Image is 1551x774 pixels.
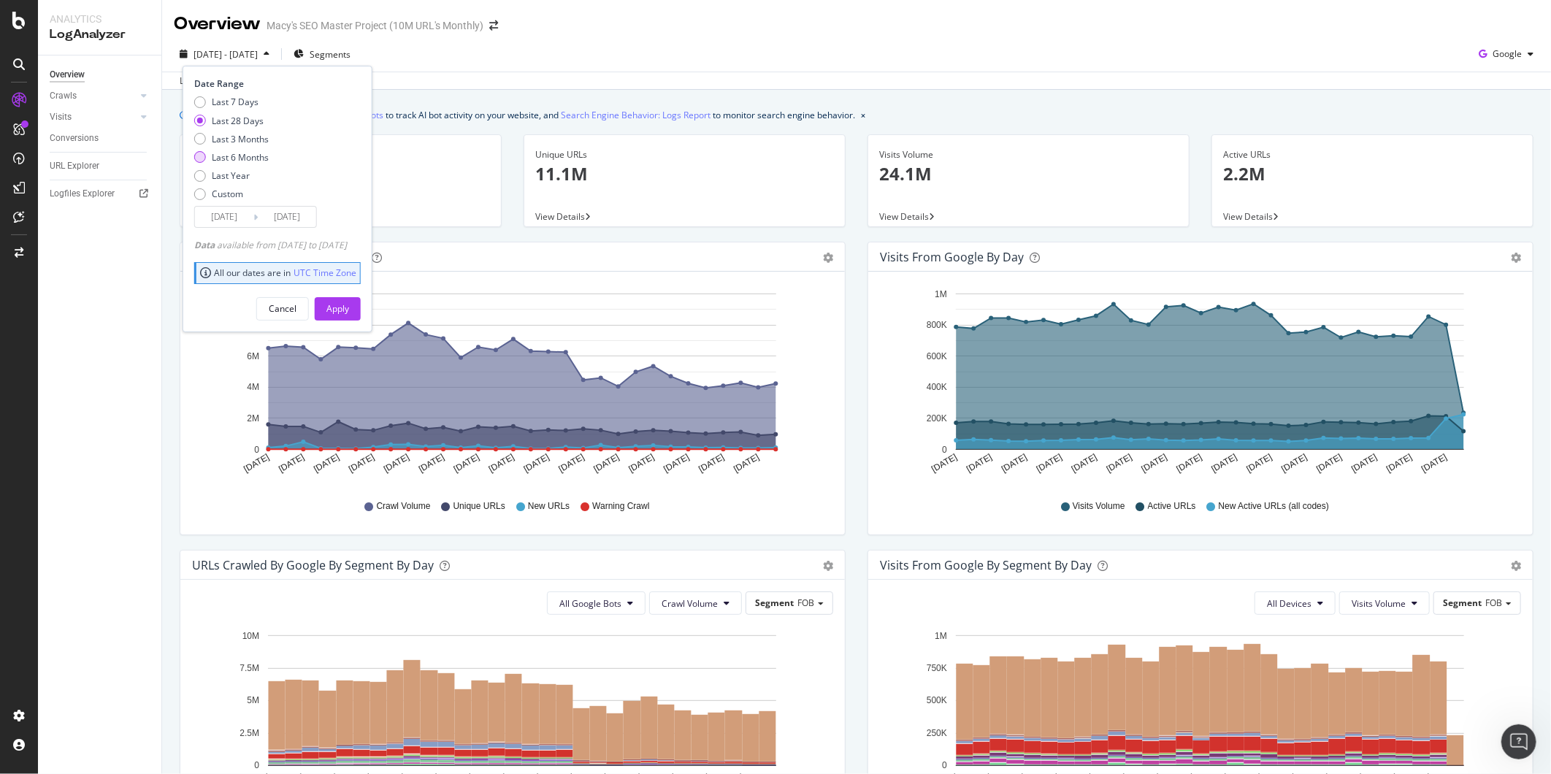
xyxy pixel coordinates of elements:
span: Warning Crawl [592,500,649,513]
svg: A chart. [880,283,1515,486]
span: Active URLs [1148,500,1196,513]
text: 750K [927,663,947,673]
div: Visits Volume [879,148,1178,161]
div: Overview [50,67,85,83]
span: Segment [1443,597,1482,609]
div: Conversions [50,131,99,146]
a: Search Engine Behavior: Logs Report [561,107,711,123]
span: Visits Volume [1073,500,1125,513]
div: URLs Crawled by Google By Segment By Day [192,558,434,572]
div: Visits [50,110,72,125]
span: FOB [1485,597,1502,609]
text: [DATE] [1175,452,1204,475]
text: [DATE] [1315,452,1344,475]
text: 0 [254,761,259,771]
a: URL Explorer [50,158,151,174]
div: Last 3 Months [212,133,269,145]
text: [DATE] [592,452,621,475]
text: [DATE] [697,452,726,475]
text: [DATE] [1000,452,1029,475]
div: Last 3 Months [194,133,269,145]
div: Last 6 Months [212,151,269,164]
button: All Devices [1255,591,1336,615]
p: 11.1M [535,161,834,186]
a: Overview [50,67,151,83]
text: [DATE] [347,452,376,475]
text: [DATE] [452,452,481,475]
div: Custom [194,188,269,200]
div: gear [1511,253,1521,263]
text: [DATE] [930,452,959,475]
text: 5M [247,696,259,706]
text: [DATE] [1385,452,1414,475]
text: [DATE] [242,452,271,475]
span: View Details [535,210,585,223]
a: UTC Time Zone [294,267,356,279]
text: [DATE] [662,452,692,475]
a: Logfiles Explorer [50,186,151,202]
div: Active URLs [1223,148,1522,161]
text: 500K [927,696,947,706]
div: Apply [326,302,349,315]
text: 0 [254,445,259,455]
a: Conversions [50,131,151,146]
div: URL Explorer [50,158,99,174]
span: New URLs [528,500,570,513]
div: Last 7 Days [212,96,258,108]
span: Crawl Volume [662,597,718,610]
text: 7.5M [240,663,259,673]
input: Start Date [195,207,253,227]
button: [DATE] - [DATE] [174,42,275,66]
text: 2.5M [240,728,259,738]
span: Data [194,239,217,251]
text: [DATE] [1035,452,1064,475]
span: All Devices [1267,597,1311,610]
div: gear [823,253,833,263]
text: [DATE] [732,452,761,475]
text: [DATE] [1245,452,1274,475]
span: Visits Volume [1352,597,1406,610]
div: Last Year [212,169,250,182]
text: [DATE] [965,452,994,475]
text: 400K [927,383,947,393]
div: Visits from Google by day [880,250,1024,264]
p: 24.1M [879,161,1178,186]
button: Apply [315,297,361,321]
span: View Details [1223,210,1273,223]
span: View Details [879,210,929,223]
div: Last 28 Days [212,115,264,127]
text: [DATE] [382,452,411,475]
div: Crawls [50,88,77,104]
div: Last 28 Days [194,115,269,127]
div: info banner [180,107,1533,123]
text: [DATE] [1280,452,1309,475]
div: Last 7 Days [194,96,269,108]
text: [DATE] [417,452,446,475]
div: Last update [180,74,259,88]
p: 2.2M [1223,161,1522,186]
button: Cancel [256,297,309,321]
div: Unique URLs [535,148,834,161]
text: [DATE] [1105,452,1134,475]
text: [DATE] [557,452,586,475]
iframe: Intercom live chat [1501,724,1536,759]
div: available from [DATE] to [DATE] [194,239,347,251]
div: gear [823,561,833,571]
div: Date Range [194,77,357,90]
div: All our dates are in [200,267,356,279]
text: 200K [927,413,947,424]
svg: A chart. [192,283,827,486]
text: [DATE] [487,452,516,475]
div: Last 6 Months [194,151,269,164]
div: We introduced 2 new report templates: to track AI bot activity on your website, and to monitor se... [194,107,855,123]
div: Custom [212,188,243,200]
text: 6M [247,351,259,361]
span: All Google Bots [559,597,621,610]
div: arrow-right-arrow-left [489,20,498,31]
input: End Date [258,207,316,227]
span: Google [1493,47,1522,60]
text: 1M [935,289,947,299]
text: 4M [247,383,259,393]
div: Last Year [194,169,269,182]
